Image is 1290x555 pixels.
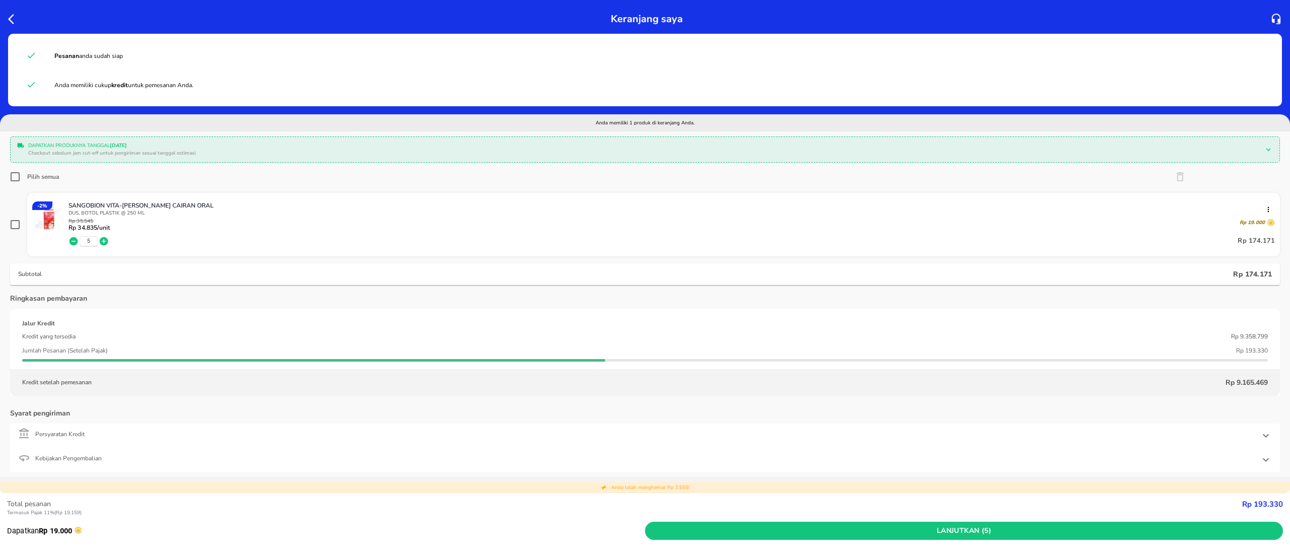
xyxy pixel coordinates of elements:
[32,201,66,235] img: SANGOBION VITA-TONIK Merck CAIRAN ORAL
[69,219,110,224] p: Rp 35.545
[601,484,607,491] img: total discount
[10,424,1280,448] div: Persyaratan Kredit
[54,81,193,89] span: Anda memiliki cukup untuk pemesanan Anda.
[28,150,1258,157] p: Checkout sebelum jam cut-off untuk pengiriman sesuai tanggal estimasi
[111,81,128,89] strong: kredit
[22,319,55,328] p: Jalur Kredit
[10,293,87,304] p: Ringkasan pembayaran
[32,201,52,210] div: - 2 %
[649,525,1279,537] span: Lanjutkan (5)
[69,224,110,231] p: Rp 34.835 /unit
[22,332,76,341] p: Kredit yang tersedia
[54,52,123,60] span: anda sudah siap
[1238,235,1275,247] p: Rp 174.171
[87,238,90,245] button: 5
[27,173,59,181] div: Pilih semua
[110,142,127,149] b: [DATE]
[7,509,1242,517] p: Termasuk Pajak 11% ( Rp 19.159 )
[1242,499,1283,509] strong: Rp 193.330
[54,52,79,60] strong: Pesanan
[1225,377,1268,388] p: Rp 9.165.469
[22,378,92,387] p: Kredit setelah pemesanan
[1240,219,1265,226] p: Rp 19.000
[10,408,70,419] p: Syarat pengiriman
[1231,332,1268,341] p: Rp 9.358.799
[1233,269,1272,279] p: Rp 174.171
[69,201,1267,210] p: SANGOBION VITA-[PERSON_NAME] CAIRAN ORAL
[13,140,1277,160] div: Dapatkan produknya tanggal[DATE]Checkout sebelum jam cut-off untuk pengiriman sesuai tanggal esti...
[7,499,1242,509] p: Total pesanan
[69,210,1275,217] p: DUS, BOTOL PLASTIK @ 250 ML
[35,430,85,439] p: Persyaratan Kredit
[18,270,1233,278] p: Subtotal
[645,522,1283,540] button: Lanjutkan (5)
[39,526,72,535] strong: Rp 19.000
[28,142,1258,150] p: Dapatkan produknya tanggal
[7,525,645,536] p: Dapatkan
[22,346,108,355] p: Jumlah Pesanan (Setelah Pajak)
[35,454,102,463] p: Kebijakan Pengembalian
[1236,346,1268,355] p: Rp 193.330
[611,10,683,28] p: Keranjang saya
[10,448,1280,472] div: Kebijakan Pengembalian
